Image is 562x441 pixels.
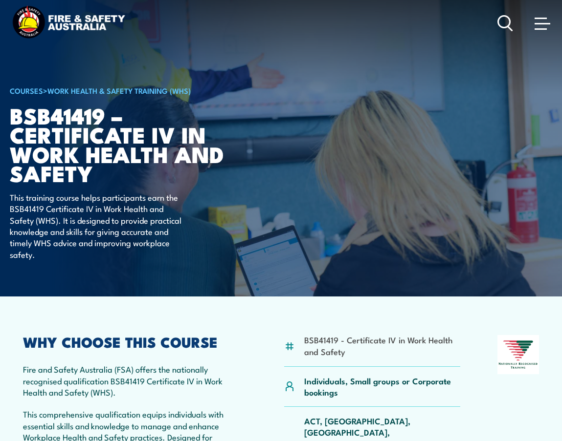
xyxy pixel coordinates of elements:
a: Work Health & Safety Training (WHS) [47,85,191,96]
h6: > [10,84,251,96]
img: Nationally Recognised Training logo. [497,335,539,374]
p: This training course helps participants earn the BSB41419 Certificate IV in Work Health and Safet... [10,191,188,260]
a: COURSES [10,85,43,96]
p: Fire and Safety Australia (FSA) offers the nationally recognised qualification BSB41419 Certifica... [23,363,247,398]
p: Individuals, Small groups or Corporate bookings [304,375,460,398]
h2: WHY CHOOSE THIS COURSE [23,335,247,348]
h1: BSB41419 – Certificate IV in Work Health and Safety [10,105,251,182]
li: BSB41419 - Certificate IV in Work Health and Safety [304,334,460,357]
